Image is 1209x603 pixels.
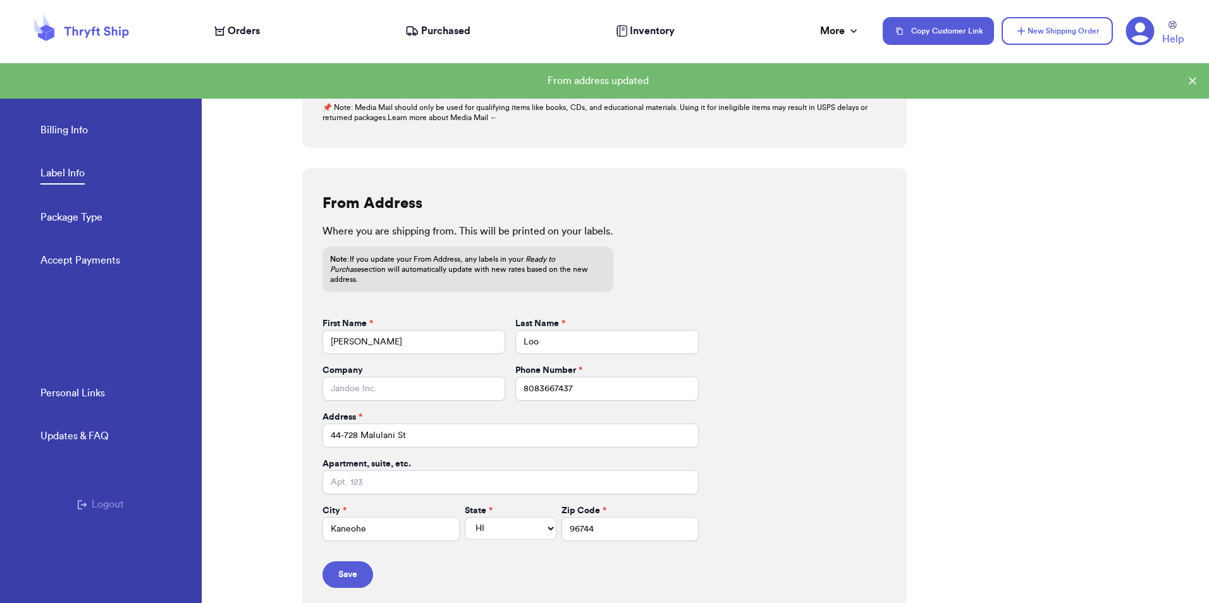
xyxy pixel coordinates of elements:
input: John [322,330,505,354]
label: Address [322,411,362,423]
p: If you update your From Address, any labels in your section will automatically update with new ra... [330,254,606,284]
input: 12345 [562,517,699,541]
input: City [322,517,460,541]
label: Phone Number [515,364,582,377]
i: Ready to Purchase [330,255,555,273]
p: Where you are shipping from. This will be printed on your labels. [322,224,887,239]
span: Note: [330,255,350,263]
a: Package Type [40,210,102,228]
span: Inventory [630,23,675,39]
button: Copy Customer Link [883,17,994,45]
h2: From Address [322,193,422,214]
input: 1234 Main St. [322,423,699,448]
button: New Shipping Order [1002,17,1113,45]
p: 📌 Note: Media Mail should only be used for qualifying items like books, CDs, and educational mate... [322,102,887,123]
label: Last Name [515,317,565,330]
button: Logout [77,497,124,512]
a: Accept Payments [40,253,120,271]
input: Jandoe Inc. [322,377,505,401]
div: More [820,23,860,39]
a: Purchased [405,23,470,39]
div: Updates & FAQ [40,429,109,444]
span: Purchased [421,23,470,39]
input: Apt. 123 [322,470,699,494]
input: 1234567890 [515,377,698,401]
a: Updates & FAQ [40,429,109,446]
a: Billing Info [40,123,88,140]
a: Inventory [616,23,675,39]
a: Help [1162,21,1184,47]
label: Apartment, suite, etc. [322,458,411,470]
label: State [465,504,493,517]
label: First Name [322,317,373,330]
label: Company [322,364,363,377]
label: City [322,504,347,517]
div: From address updated [10,73,1186,88]
a: Label Info [40,166,85,185]
span: Help [1162,32,1184,47]
span: Orders [228,23,260,39]
a: Personal Links [40,386,105,403]
input: Doe [515,330,698,354]
button: Save [322,561,373,588]
label: Zip Code [562,504,606,517]
a: Orders [214,23,260,39]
